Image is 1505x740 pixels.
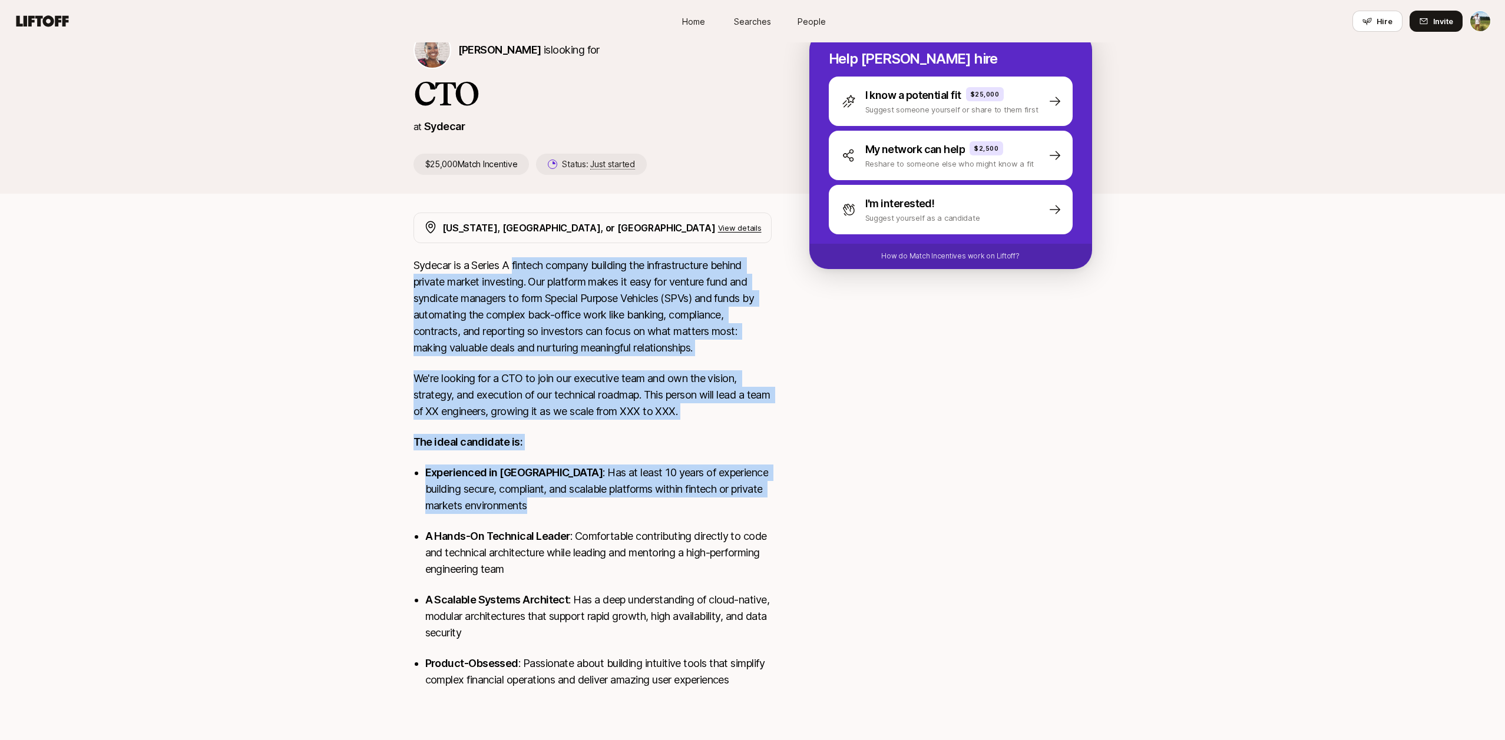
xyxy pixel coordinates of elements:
[865,158,1034,170] p: Reshare to someone else who might know a fit
[414,436,523,448] strong: The ideal candidate is:
[974,144,998,153] p: $2,500
[1470,11,1491,32] button: Tyler Kieft
[971,89,1000,99] p: $25,000
[1433,15,1453,27] span: Invite
[414,154,530,175] p: $25,000 Match Incentive
[424,120,465,132] a: Sydecar
[562,157,634,171] p: Status:
[1470,11,1490,31] img: Tyler Kieft
[442,220,716,235] p: [US_STATE], [GEOGRAPHIC_DATA], or [GEOGRAPHIC_DATA]
[1410,11,1463,32] button: Invite
[425,655,772,688] p: : Passionate about building intuitive tools that simplify complex financial operations and delive...
[865,87,961,104] p: I know a potential fit
[798,15,826,28] span: People
[425,592,772,641] p: : Has a deep understanding of cloud-native, modular architectures that support rapid growth, high...
[425,530,570,542] strong: A Hands-On Technical Leader
[425,464,772,514] p: : Has at least 10 years of experience building secure, compliant, and scalable platforms within f...
[664,11,723,32] a: Home
[414,257,772,356] p: Sydecar is a Series A fintech company building the infrastructure behind private market investing...
[458,42,600,58] p: is looking for
[425,466,603,479] strong: Experienced in [GEOGRAPHIC_DATA]
[865,212,980,224] p: Suggest yourself as a candidate
[782,11,841,32] a: People
[425,528,772,578] p: : Comfortable contributing directly to code and technical architecture while leading and mentorin...
[718,222,762,234] p: View details
[414,76,772,111] h1: CTO
[1377,15,1392,27] span: Hire
[865,104,1038,115] p: Suggest someone yourself or share to them first
[1352,11,1403,32] button: Hire
[425,657,518,669] strong: Product-Obsessed
[414,119,422,134] p: at
[590,159,635,170] span: Just started
[865,195,935,212] p: I'm interested!
[414,370,772,420] p: We're looking for a CTO to join our executive team and own the vision, strategy, and execution of...
[415,32,450,68] img: Janelle Bradley
[829,51,1073,67] p: Help [PERSON_NAME] hire
[734,15,771,28] span: Searches
[682,15,705,28] span: Home
[425,593,569,606] strong: A Scalable Systems Architect
[723,11,782,32] a: Searches
[865,141,965,158] p: My network can help
[881,251,1019,261] p: How do Match Incentives work on Liftoff?
[458,44,541,56] span: [PERSON_NAME]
